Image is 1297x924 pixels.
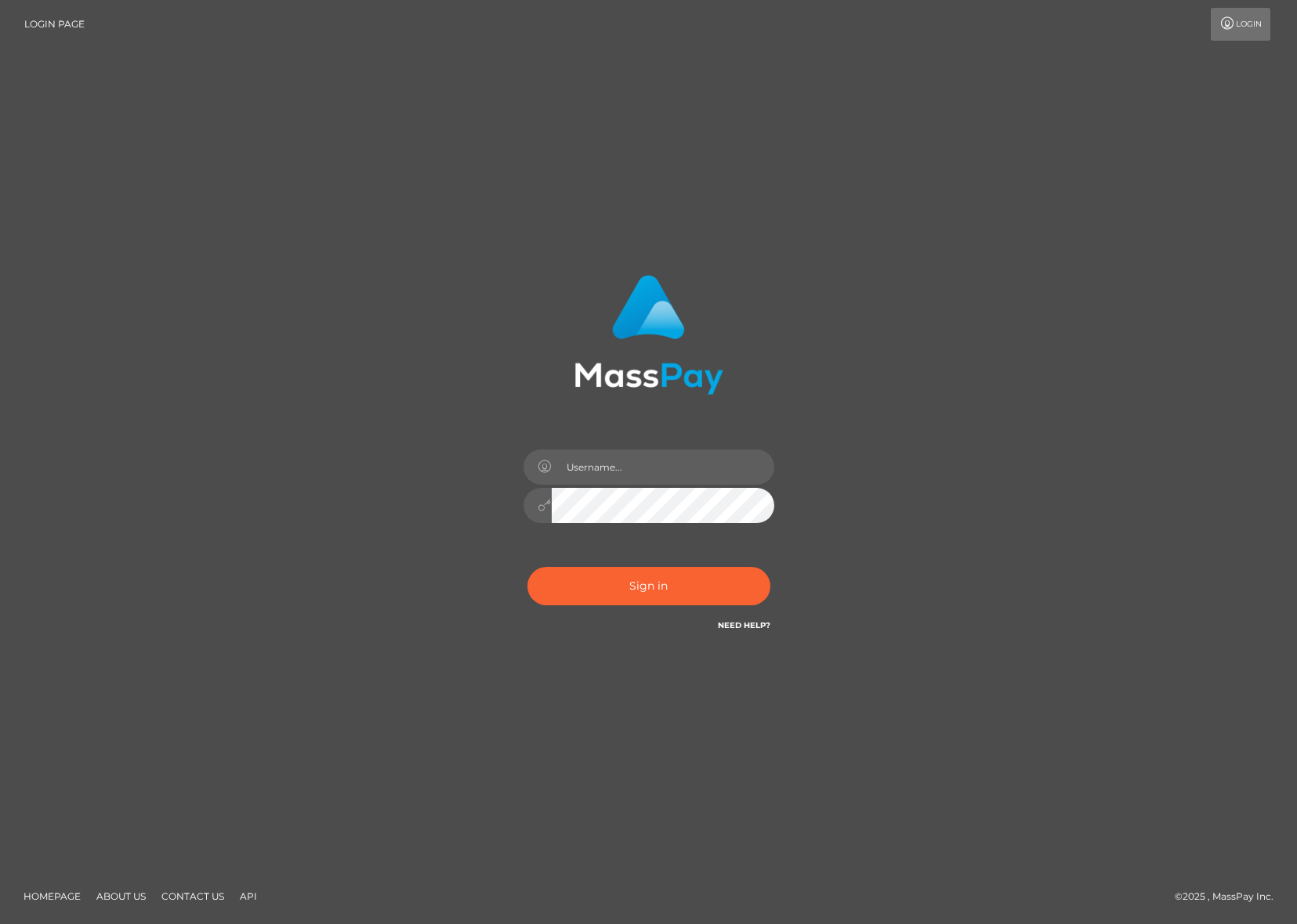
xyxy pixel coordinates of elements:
div: © 2025 , MassPay Inc. [1175,888,1285,905]
a: Contact Us [155,884,230,908]
a: Login Page [24,8,85,41]
a: About Us [90,884,152,908]
a: Homepage [17,884,87,908]
a: Login [1211,8,1270,41]
button: Sign in [527,567,770,605]
input: Username... [552,449,774,485]
a: API [234,884,263,908]
img: MassPay Login [574,275,723,395]
a: Need Help? [718,620,770,630]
